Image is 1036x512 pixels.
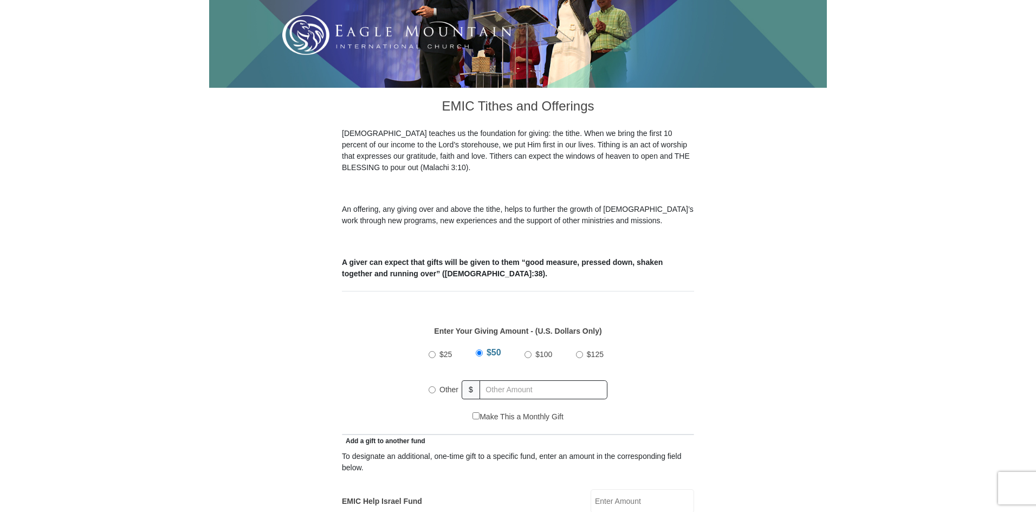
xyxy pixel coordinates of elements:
label: EMIC Help Israel Fund [342,496,422,507]
span: $50 [487,348,501,357]
b: A giver can expect that gifts will be given to them “good measure, pressed down, shaken together ... [342,258,663,278]
span: $25 [439,350,452,359]
span: $ [462,380,480,399]
p: [DEMOGRAPHIC_DATA] teaches us the foundation for giving: the tithe. When we bring the first 10 pe... [342,128,694,173]
h3: EMIC Tithes and Offerings [342,88,694,128]
span: $100 [535,350,552,359]
input: Make This a Monthly Gift [472,412,480,419]
label: Make This a Monthly Gift [472,411,564,423]
div: To designate an additional, one-time gift to a specific fund, enter an amount in the correspondin... [342,451,694,474]
strong: Enter Your Giving Amount - (U.S. Dollars Only) [434,327,601,335]
p: An offering, any giving over and above the tithe, helps to further the growth of [DEMOGRAPHIC_DAT... [342,204,694,226]
span: Add a gift to another fund [342,437,425,445]
input: Other Amount [480,380,607,399]
span: Other [439,385,458,394]
span: $125 [587,350,604,359]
